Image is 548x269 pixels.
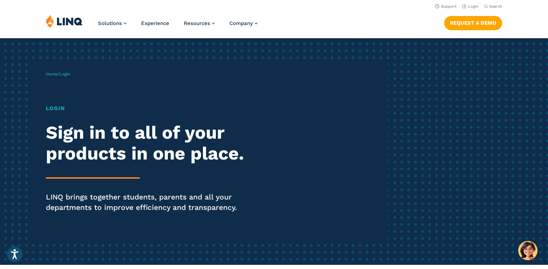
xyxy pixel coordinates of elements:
[46,72,70,76] span: /
[435,4,457,9] a: Support
[46,15,83,28] img: LINQ | K‑12 Software
[229,20,257,26] a: Company
[98,15,257,38] nav: Primary Navigation
[444,15,502,30] nav: Button Navigation
[518,241,538,260] button: Hello, have a question? Let’s chat.
[184,20,210,26] span: Resources
[46,72,58,76] a: Home
[462,4,479,9] a: Login
[229,20,253,26] span: Company
[444,16,502,30] a: Request a Demo
[489,4,502,9] span: Search
[46,122,257,164] h2: Sign in to all of your products in one place.
[46,192,257,213] p: LINQ brings together students, parents and all your departments to improve efficiency and transpa...
[98,20,122,26] span: Solutions
[98,20,126,26] a: Solutions
[46,104,257,113] h1: Login
[141,20,169,26] a: Experience
[59,72,70,76] span: Login
[184,20,215,26] a: Resources
[484,4,502,9] button: Open Search Bar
